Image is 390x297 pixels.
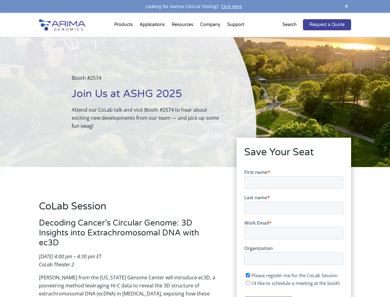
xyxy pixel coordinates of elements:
em: CoLab Theater 2 [39,261,74,268]
img: Arima-Genomics-logo [39,19,85,31]
h3: Decoding Cancer’s Circular Genome: 3D Insights into Extrachromosomal DNA with ec3D [39,218,219,252]
h1: Join Us at ASHG 2025 [72,87,225,106]
h2: Save Your Seat [244,145,343,164]
div: Looking for Aventa Clinical Testing? [39,2,351,11]
p: Attend our CoLab talk and visit Booth #2574 to hear about exciting new developments from our team... [72,106,225,130]
a: Request a Quote [303,19,351,30]
a: Click Here [219,3,244,9]
h2: CoLab Session [39,200,219,218]
em: [DATE] 4:00 pm – 4:30 pm ET [39,253,101,260]
p: Booth #2574 [72,74,225,87]
p: Search [283,21,297,29]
